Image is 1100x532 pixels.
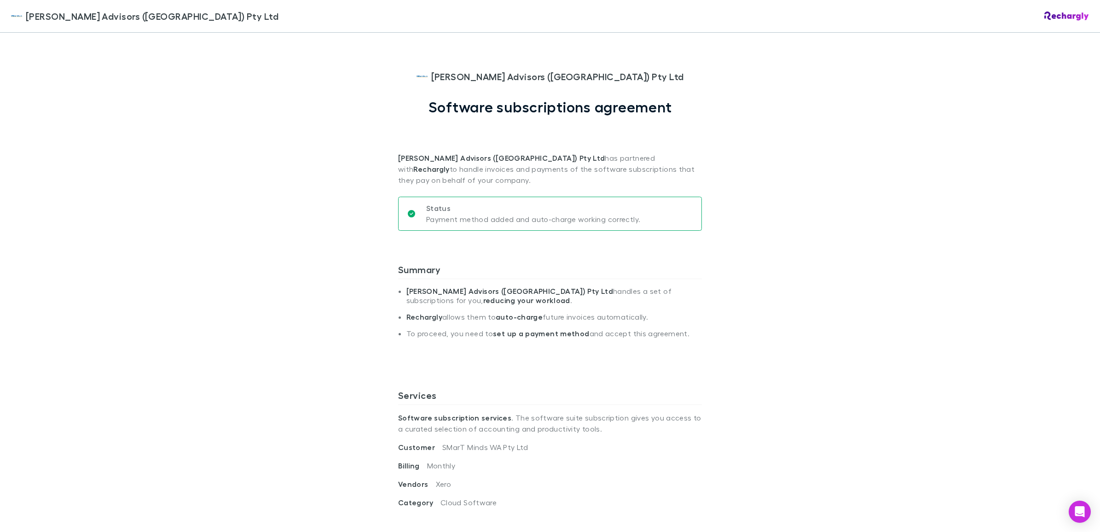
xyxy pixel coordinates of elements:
p: Payment method added and auto-charge working correctly. [426,214,640,225]
strong: auto-charge [496,312,543,322]
strong: set up a payment method [493,329,589,338]
img: William Buck Advisors (WA) Pty Ltd's Logo [11,11,22,22]
p: Status [426,203,640,214]
strong: Software subscription services [398,413,511,422]
strong: Rechargly [413,164,449,174]
span: Customer [398,443,442,452]
li: To proceed, you need to and accept this agreement. [406,329,702,345]
h1: Software subscriptions agreement [428,98,672,116]
span: [PERSON_NAME] Advisors ([GEOGRAPHIC_DATA]) Pty Ltd [431,70,684,83]
h3: Summary [398,264,702,279]
span: Billing [398,461,427,470]
span: Xero [436,479,451,488]
img: Rechargly Logo [1044,12,1089,21]
strong: [PERSON_NAME] Advisors ([GEOGRAPHIC_DATA]) Pty Ltd [398,153,605,163]
li: handles a set of subscriptions for you, . [406,286,702,312]
p: . The software suite subscription gives you access to a curated selection of accounting and produ... [398,405,702,442]
li: allows them to future invoices automatically. [406,312,702,329]
strong: reducing your workload [483,296,570,305]
p: has partnered with to handle invoices and payments of the software subscriptions that they pay on... [398,116,702,186]
strong: Rechargly [406,312,442,322]
span: Monthly [427,461,456,470]
span: Cloud Software [440,498,497,507]
span: SMarT Minds WA Pty Ltd [442,443,528,451]
strong: [PERSON_NAME] Advisors ([GEOGRAPHIC_DATA]) Pty Ltd [406,286,613,296]
h3: Services [398,390,702,404]
span: Category [398,498,440,507]
span: Vendors [398,479,436,489]
img: William Buck Advisors (WA) Pty Ltd's Logo [417,71,428,82]
span: [PERSON_NAME] Advisors ([GEOGRAPHIC_DATA]) Pty Ltd [26,9,278,23]
div: Open Intercom Messenger [1069,501,1091,523]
